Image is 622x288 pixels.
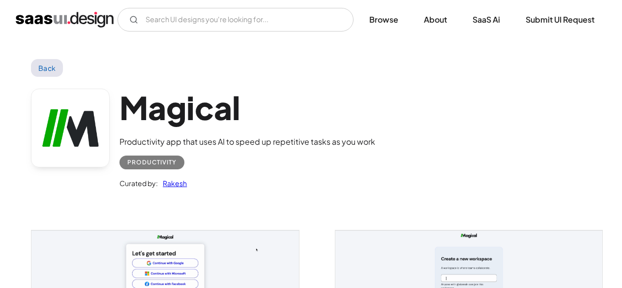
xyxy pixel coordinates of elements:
a: home [16,12,114,28]
div: Curated by: [119,177,158,189]
form: Email Form [118,8,354,32]
a: Rakesh [158,177,187,189]
div: Productivity [127,157,177,168]
a: Back [31,59,63,77]
a: Browse [357,9,410,31]
div: Productivity app that uses AI to speed up repetitive tasks as you work [119,136,375,148]
a: SaaS Ai [461,9,512,31]
a: Submit UI Request [514,9,606,31]
h1: Magical [119,89,375,127]
a: About [412,9,459,31]
input: Search UI designs you're looking for... [118,8,354,32]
